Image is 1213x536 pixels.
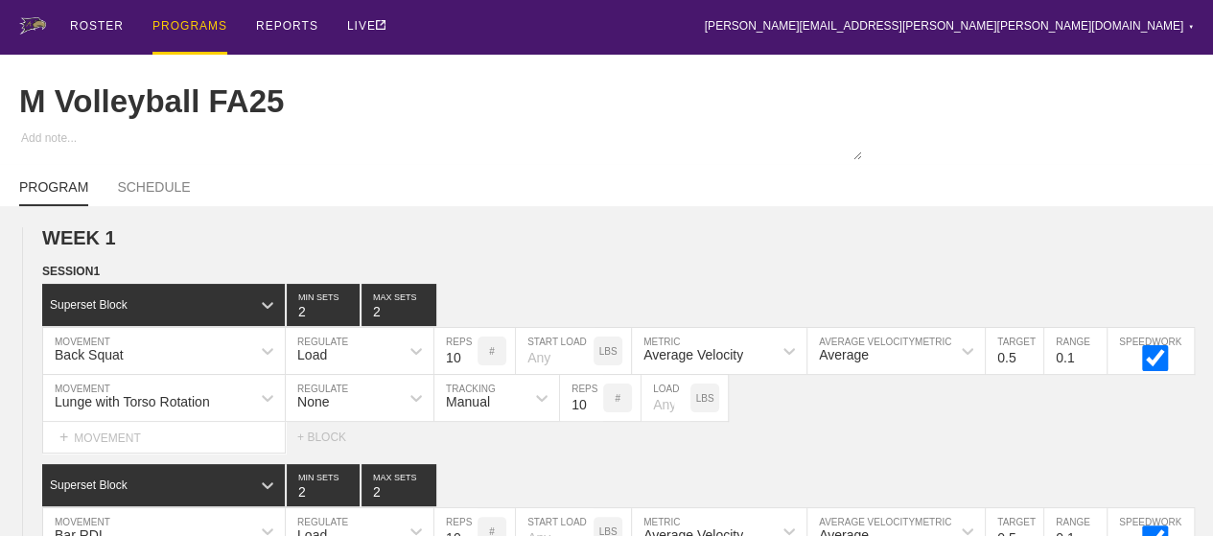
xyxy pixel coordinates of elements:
input: Any [641,375,690,421]
a: SCHEDULE [117,179,190,204]
div: Manual [446,394,490,409]
p: LBS [696,393,714,404]
div: Average Velocity [643,347,743,362]
div: Back Squat [55,347,124,362]
p: # [489,346,495,357]
div: Superset Block [50,478,128,492]
div: Lunge with Torso Rotation [55,394,210,409]
span: SESSION 1 [42,265,100,278]
span: WEEK 1 [42,227,116,248]
div: MOVEMENT [42,422,286,454]
p: LBS [599,346,618,357]
div: Load [297,347,327,362]
input: Any [516,328,594,374]
div: + BLOCK [297,431,364,444]
div: ▼ [1188,21,1194,33]
iframe: Chat Widget [868,314,1213,536]
div: Superset Block [50,298,128,312]
img: logo [19,17,46,35]
span: + [59,429,68,445]
p: # [615,393,620,404]
a: PROGRAM [19,179,88,206]
div: Average [819,347,869,362]
div: None [297,394,329,409]
input: None [362,284,436,326]
input: None [362,464,436,506]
